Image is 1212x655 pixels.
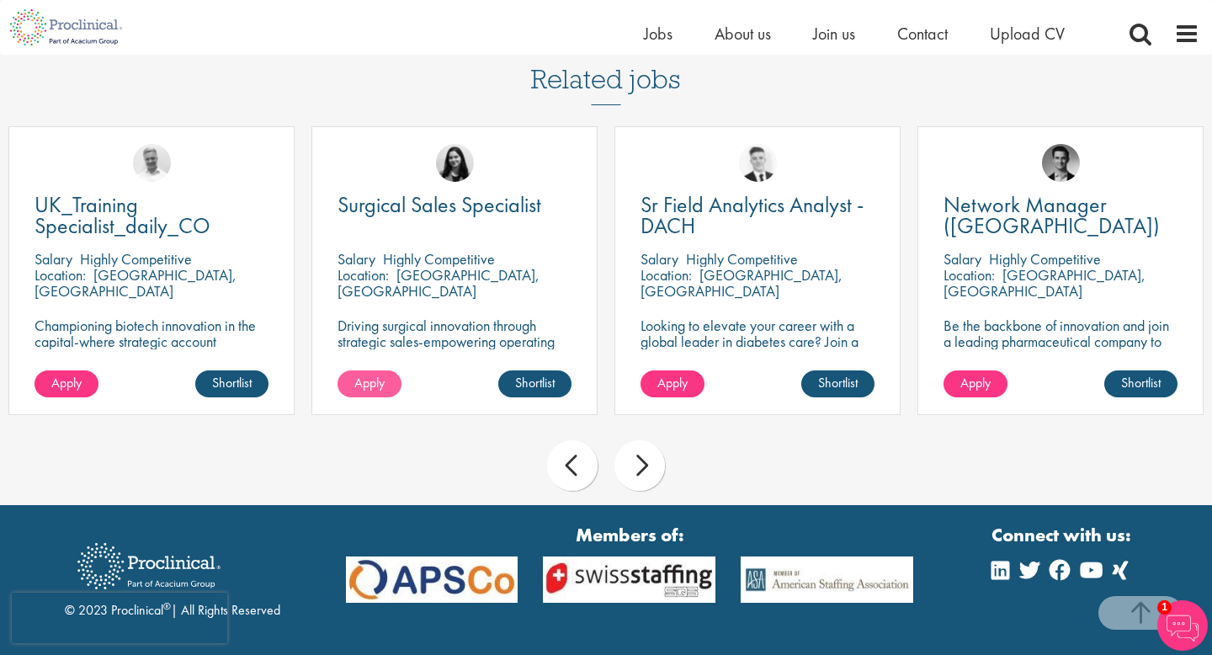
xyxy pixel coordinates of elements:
[728,556,926,602] img: APSCo
[338,317,571,381] p: Driving surgical innovation through strategic sales-empowering operating rooms with cutting-edge ...
[35,317,268,381] p: Championing biotech innovation in the capital-where strategic account management meets scientific...
[944,265,1146,301] p: [GEOGRAPHIC_DATA], [GEOGRAPHIC_DATA]
[897,23,948,45] a: Contact
[35,370,98,397] a: Apply
[338,190,541,219] span: Surgical Sales Specialist
[944,317,1177,381] p: Be the backbone of innovation and join a leading pharmaceutical company to help keep life-changin...
[547,440,598,491] div: prev
[80,249,192,269] p: Highly Competitive
[614,440,665,491] div: next
[686,249,798,269] p: Highly Competitive
[35,194,268,237] a: UK_Training Specialist_daily_CO
[12,593,227,643] iframe: reCAPTCHA
[338,265,540,301] p: [GEOGRAPHIC_DATA], [GEOGRAPHIC_DATA]
[35,265,86,285] span: Location:
[498,370,571,397] a: Shortlist
[65,531,233,601] img: Proclinical Recruitment
[338,370,401,397] a: Apply
[1104,370,1177,397] a: Shortlist
[338,194,571,216] a: Surgical Sales Specialist
[133,144,171,182] img: Joshua Bye
[530,556,728,602] img: APSCo
[51,374,82,391] span: Apply
[65,530,280,620] div: © 2023 Proclinical | All Rights Reserved
[338,265,389,285] span: Location:
[333,556,531,602] img: APSCo
[641,190,864,240] span: Sr Field Analytics Analyst - DACH
[436,144,474,182] img: Indre Stankeviciute
[641,265,843,301] p: [GEOGRAPHIC_DATA], [GEOGRAPHIC_DATA]
[944,370,1007,397] a: Apply
[338,249,375,269] span: Salary
[739,144,777,182] img: Nicolas Daniel
[1042,144,1080,182] img: Max Slevogt
[383,249,495,269] p: Highly Competitive
[989,249,1101,269] p: Highly Competitive
[715,23,771,45] a: About us
[641,317,874,397] p: Looking to elevate your career with a global leader in diabetes care? Join a pioneering medical d...
[944,265,995,285] span: Location:
[35,190,210,240] span: UK_Training Specialist_daily_CO
[1157,600,1208,651] img: Chatbot
[35,265,237,301] p: [GEOGRAPHIC_DATA], [GEOGRAPHIC_DATA]
[35,249,72,269] span: Salary
[1157,600,1172,615] span: 1
[813,23,855,45] a: Join us
[641,194,874,237] a: Sr Field Analytics Analyst - DACH
[346,522,914,548] strong: Members of:
[354,374,385,391] span: Apply
[641,249,678,269] span: Salary
[641,265,692,285] span: Location:
[944,190,1160,240] span: Network Manager ([GEOGRAPHIC_DATA])
[801,370,874,397] a: Shortlist
[960,374,991,391] span: Apply
[644,23,672,45] a: Jobs
[990,23,1065,45] a: Upload CV
[641,370,704,397] a: Apply
[531,23,681,105] h3: Related jobs
[944,194,1177,237] a: Network Manager ([GEOGRAPHIC_DATA])
[657,374,688,391] span: Apply
[944,249,981,269] span: Salary
[991,522,1135,548] strong: Connect with us:
[195,370,268,397] a: Shortlist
